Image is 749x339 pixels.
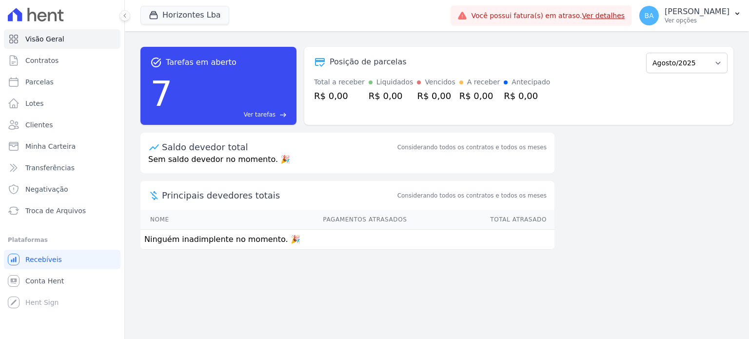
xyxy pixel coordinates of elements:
span: Troca de Arquivos [25,206,86,216]
a: Clientes [4,115,120,135]
span: east [279,111,287,119]
span: Principais devedores totais [162,189,395,202]
th: Total Atrasado [407,210,554,230]
div: Saldo devedor total [162,140,395,154]
span: Visão Geral [25,34,64,44]
div: A receber [467,77,500,87]
div: Considerando todos os contratos e todos os meses [397,143,547,152]
div: R$ 0,00 [417,89,455,102]
span: Recebíveis [25,255,62,264]
span: Lotes [25,99,44,108]
div: R$ 0,00 [459,89,500,102]
th: Nome [140,210,215,230]
td: Ninguém inadimplente no momento. 🎉 [140,230,554,250]
span: Minha Carteira [25,141,76,151]
a: Visão Geral [4,29,120,49]
a: Negativação [4,179,120,199]
span: task_alt [150,57,162,68]
div: Plataformas [8,234,117,246]
div: Vencidos [425,77,455,87]
div: Antecipado [512,77,550,87]
a: Transferências [4,158,120,178]
p: Sem saldo devedor no momento. 🎉 [140,154,554,173]
span: Contratos [25,56,59,65]
a: Parcelas [4,72,120,92]
span: Você possui fatura(s) em atraso. [471,11,625,21]
a: Minha Carteira [4,137,120,156]
div: R$ 0,00 [314,89,365,102]
button: BA [PERSON_NAME] Ver opções [631,2,749,29]
a: Lotes [4,94,120,113]
a: Recebíveis [4,250,120,269]
th: Pagamentos Atrasados [215,210,408,230]
a: Ver detalhes [582,12,625,20]
div: Liquidados [376,77,414,87]
span: Negativação [25,184,68,194]
a: Contratos [4,51,120,70]
span: BA [645,12,654,19]
a: Conta Hent [4,271,120,291]
span: Conta Hent [25,276,64,286]
a: Ver tarefas east [177,110,287,119]
span: Ver tarefas [244,110,276,119]
a: Troca de Arquivos [4,201,120,220]
span: Transferências [25,163,75,173]
span: Clientes [25,120,53,130]
button: Horizontes Lba [140,6,229,24]
div: Total a receber [314,77,365,87]
div: 7 [150,68,173,119]
div: Posição de parcelas [330,56,407,68]
span: Considerando todos os contratos e todos os meses [397,191,547,200]
span: Tarefas em aberto [166,57,237,68]
div: R$ 0,00 [369,89,414,102]
span: Parcelas [25,77,54,87]
div: R$ 0,00 [504,89,550,102]
p: Ver opções [665,17,729,24]
p: [PERSON_NAME] [665,7,729,17]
